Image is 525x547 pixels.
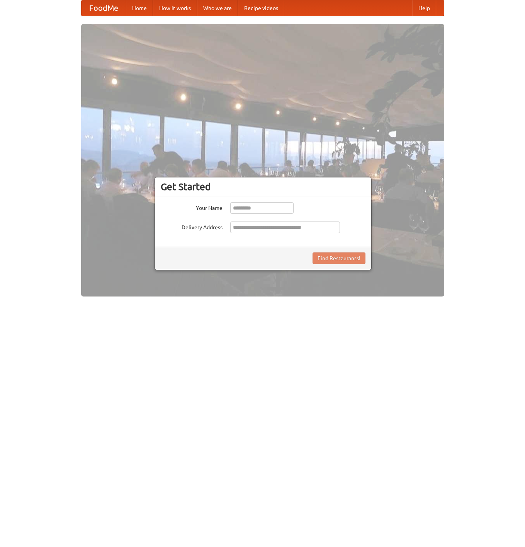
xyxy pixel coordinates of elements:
[313,252,365,264] button: Find Restaurants!
[412,0,436,16] a: Help
[153,0,197,16] a: How it works
[126,0,153,16] a: Home
[161,181,365,193] h3: Get Started
[197,0,238,16] a: Who we are
[161,202,223,212] label: Your Name
[161,222,223,231] label: Delivery Address
[238,0,284,16] a: Recipe videos
[82,0,126,16] a: FoodMe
